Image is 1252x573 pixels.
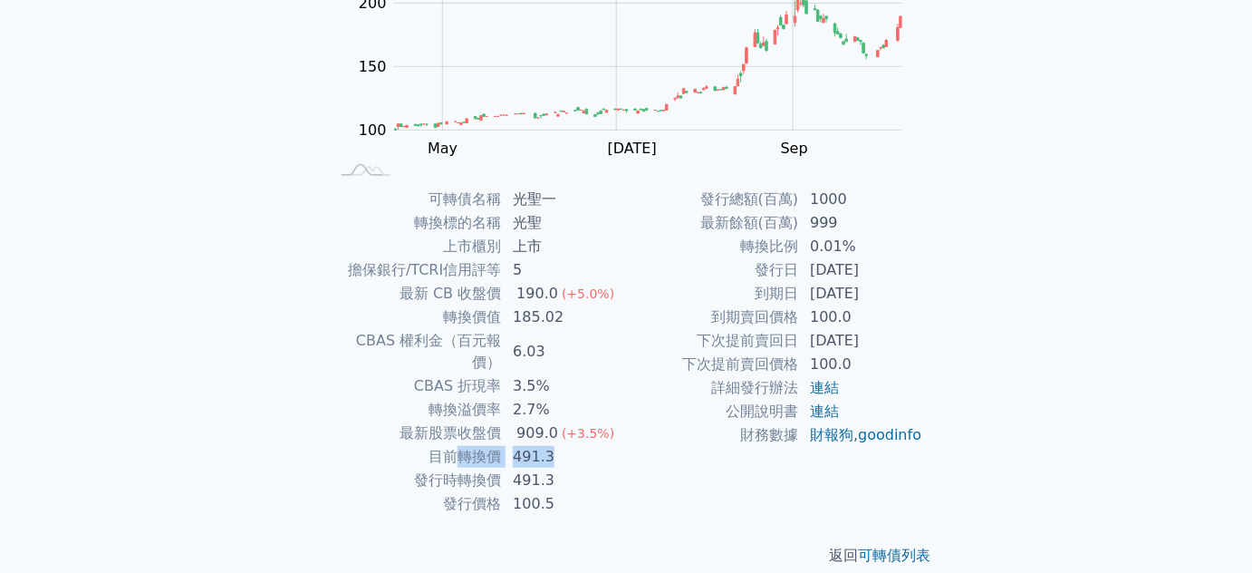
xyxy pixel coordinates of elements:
[626,423,799,447] td: 財務數據
[329,422,502,445] td: 最新股票收盤價
[626,329,799,353] td: 下次提前賣回日
[626,188,799,211] td: 發行總額(百萬)
[810,379,839,396] a: 連結
[799,329,923,353] td: [DATE]
[502,329,626,374] td: 6.03
[329,469,502,492] td: 發行時轉換價
[502,445,626,469] td: 491.3
[781,140,808,157] tspan: Sep
[513,422,562,444] div: 909.0
[608,140,657,157] tspan: [DATE]
[562,426,614,441] span: (+3.5%)
[799,235,923,258] td: 0.01%
[359,58,387,75] tspan: 150
[502,211,626,235] td: 光聖
[502,235,626,258] td: 上市
[626,376,799,400] td: 詳細發行辦法
[428,140,457,157] tspan: May
[799,423,923,447] td: ,
[626,400,799,423] td: 公開說明書
[562,286,614,301] span: (+5.0%)
[626,306,799,329] td: 到期賣回價格
[329,282,502,306] td: 最新 CB 收盤價
[329,188,502,211] td: 可轉債名稱
[502,469,626,492] td: 491.3
[513,283,562,305] div: 190.0
[359,121,387,139] tspan: 100
[502,398,626,422] td: 2.7%
[329,235,502,258] td: 上市櫃別
[329,445,502,469] td: 目前轉換價
[626,235,799,258] td: 轉換比例
[810,426,853,443] a: 財報狗
[329,492,502,516] td: 發行價格
[810,403,839,420] a: 連結
[329,211,502,235] td: 轉換標的名稱
[626,258,799,282] td: 發行日
[626,282,799,306] td: 到期日
[799,306,923,329] td: 100.0
[502,306,626,329] td: 185.02
[502,258,626,282] td: 5
[626,353,799,376] td: 下次提前賣回價格
[329,258,502,282] td: 擔保銀行/TCRI信用評等
[329,374,502,398] td: CBAS 折現率
[329,398,502,422] td: 轉換溢價率
[799,282,923,306] td: [DATE]
[329,329,502,374] td: CBAS 權利金（百元報價）
[799,211,923,235] td: 999
[799,353,923,376] td: 100.0
[307,545,945,567] p: 返回
[502,374,626,398] td: 3.5%
[858,426,921,443] a: goodinfo
[329,306,502,329] td: 轉換價值
[502,492,626,516] td: 100.5
[502,188,626,211] td: 光聖一
[858,547,930,564] a: 可轉債列表
[626,211,799,235] td: 最新餘額(百萬)
[799,258,923,282] td: [DATE]
[799,188,923,211] td: 1000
